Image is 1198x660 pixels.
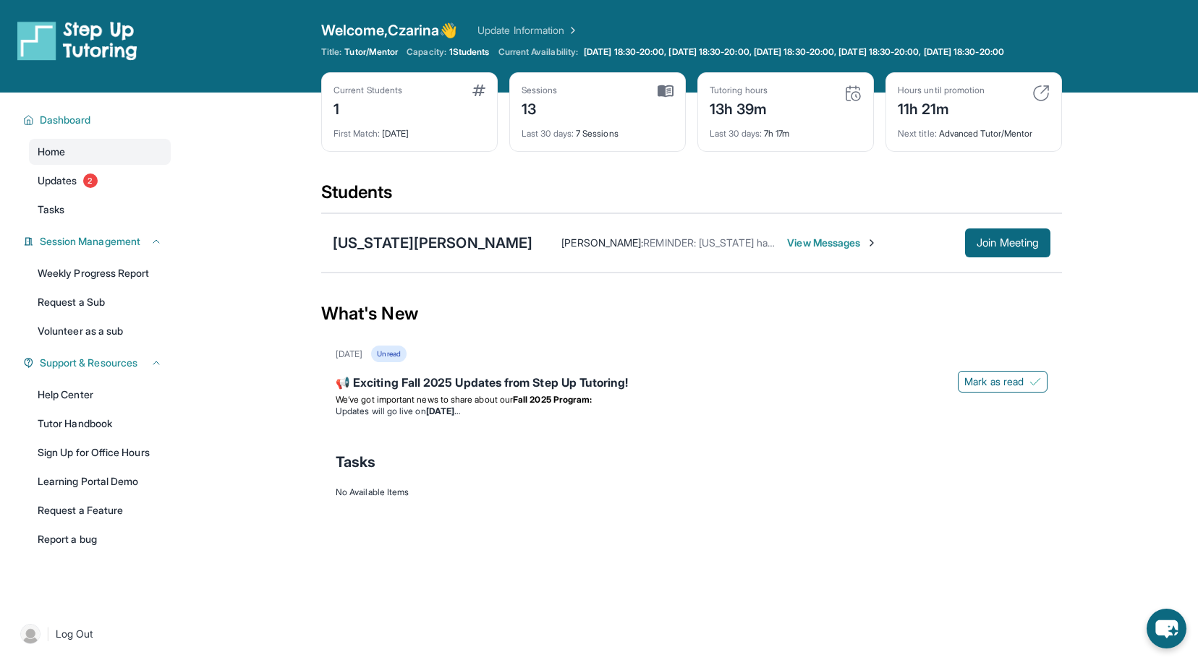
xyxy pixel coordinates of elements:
div: [DATE] [334,119,485,140]
li: Updates will go live on [336,406,1048,417]
a: |Log Out [14,618,171,650]
a: Request a Feature [29,497,171,523]
div: [US_STATE][PERSON_NAME] [333,233,532,253]
a: Help Center [29,382,171,408]
span: We’ve got important news to share about our [336,394,513,405]
span: 2 [83,173,98,188]
div: 7 Sessions [522,119,674,140]
div: 7h 17m [710,119,862,140]
div: 11h 21m [898,96,985,119]
span: Tasks [336,452,375,472]
span: | [46,625,50,643]
span: Join Meeting [977,239,1039,247]
span: Dashboard [40,113,91,127]
div: Hours until promotion [898,85,985,96]
div: 📢 Exciting Fall 2025 Updates from Step Up Tutoring! [336,374,1048,394]
img: Chevron-Right [866,237,878,249]
div: Current Students [334,85,402,96]
span: Session Management [40,234,140,249]
button: Support & Resources [34,356,162,370]
img: user-img [20,624,41,644]
div: Unread [371,346,406,362]
span: Current Availability: [498,46,578,58]
a: Weekly Progress Report [29,260,171,286]
a: Request a Sub [29,289,171,315]
button: chat-button [1147,609,1186,648]
span: Title: [321,46,341,58]
strong: [DATE] [426,406,460,416]
div: 13 [522,96,558,119]
button: Join Meeting [965,228,1050,257]
a: Update Information [477,23,579,38]
div: Sessions [522,85,558,96]
div: Tutoring hours [710,85,768,96]
img: card [472,85,485,96]
div: 13h 39m [710,96,768,119]
a: Volunteer as a sub [29,318,171,344]
span: Updates [38,173,77,188]
img: card [844,85,862,102]
img: card [658,85,674,98]
button: Mark as read [958,371,1048,393]
a: Tasks [29,197,171,223]
a: Report a bug [29,526,171,552]
a: [DATE] 18:30-20:00, [DATE] 18:30-20:00, [DATE] 18:30-20:00, [DATE] 18:30-20:00, [DATE] 18:30-20:00 [581,46,1007,58]
div: What's New [321,282,1062,346]
img: logo [17,20,137,61]
span: View Messages [787,236,878,250]
span: Log Out [56,627,93,641]
img: Mark as read [1029,376,1041,387]
span: Welcome, Czarina 👋 [321,20,457,40]
img: Chevron Right [564,23,579,38]
div: [DATE] [336,348,362,360]
button: Dashboard [34,113,162,127]
span: REMINDER: [US_STATE] has a tutoring session [DATE] at 6:30 pm! [643,236,945,249]
span: Next title : [898,128,937,139]
button: Session Management [34,234,162,249]
div: Students [321,181,1062,213]
span: Capacity: [407,46,446,58]
span: Home [38,145,65,159]
a: Learning Portal Demo [29,468,171,494]
img: card [1032,85,1050,102]
a: Tutor Handbook [29,411,171,437]
div: No Available Items [336,487,1048,498]
span: 1 Students [449,46,490,58]
div: Advanced Tutor/Mentor [898,119,1050,140]
span: Tutor/Mentor [344,46,398,58]
div: 1 [334,96,402,119]
a: Home [29,139,171,165]
span: Last 30 days : [710,128,762,139]
a: Sign Up for Office Hours [29,440,171,466]
span: [PERSON_NAME] : [561,236,643,249]
strong: Fall 2025 Program: [513,394,592,405]
span: Mark as read [964,374,1024,389]
span: First Match : [334,128,380,139]
span: Support & Resources [40,356,137,370]
span: Tasks [38,202,64,217]
span: Last 30 days : [522,128,574,139]
span: [DATE] 18:30-20:00, [DATE] 18:30-20:00, [DATE] 18:30-20:00, [DATE] 18:30-20:00, [DATE] 18:30-20:00 [584,46,1004,58]
a: Updates2 [29,168,171,194]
